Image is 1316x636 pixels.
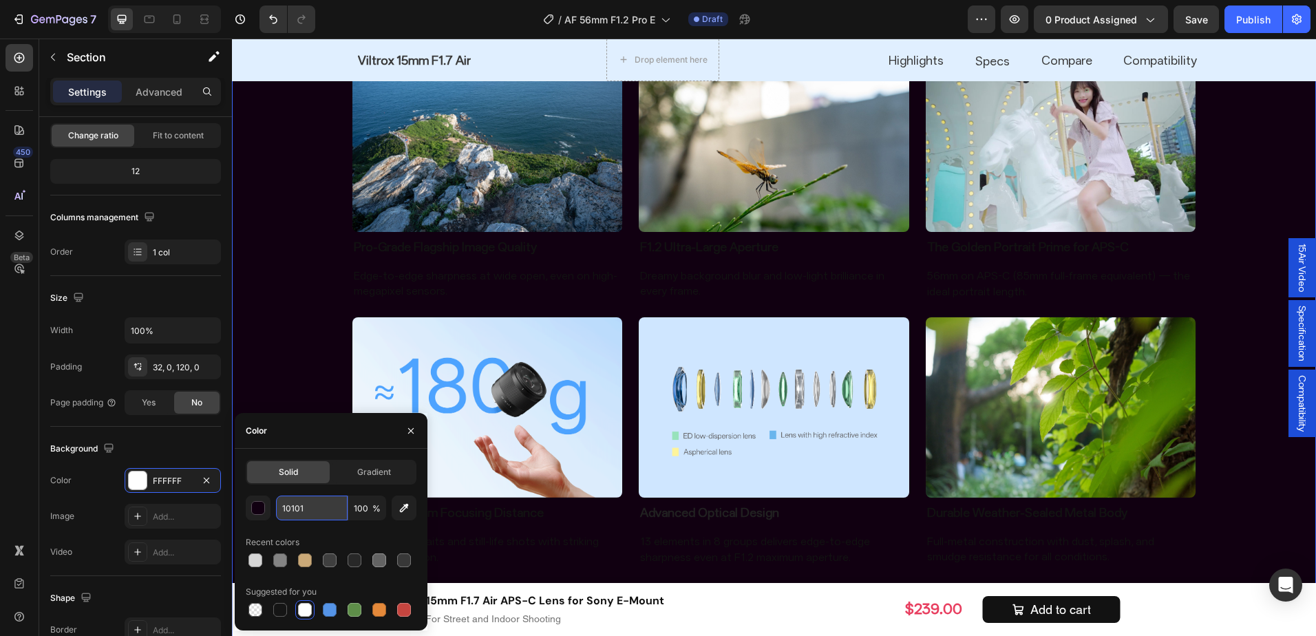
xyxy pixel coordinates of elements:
a: Specs [743,11,778,31]
input: Auto [125,318,220,343]
p: Compare [809,14,860,30]
span: 0 product assigned [1046,12,1137,27]
h2: 0.5 m Minimum Focusing Distance [120,465,391,483]
p: 56mm on APS-C (85mm full-frame equivalent) — the ideal portrait length. [695,230,963,261]
h2: F1.2 Ultra-Large Aperture [407,199,677,218]
div: Drop element here [403,16,476,27]
span: Fit to content [153,129,204,142]
iframe: Design area [232,39,1316,636]
button: Add to cart [751,558,889,584]
div: Suggested for you [246,586,317,598]
div: 12 [53,162,218,181]
div: Open Intercom Messenger [1269,569,1302,602]
img: AF_15mm_F1.7_Air-_img12.png [407,279,677,459]
span: Save [1185,14,1208,25]
h2: Durable Weather-Sealed Metal Body [694,465,964,483]
p: Dreamy background blur and low-light brilliance in every frame. [408,230,676,261]
span: No [191,396,202,409]
div: Background [50,440,117,458]
div: Shape [50,589,94,608]
img: AF_15mm_F1.7_Air-_img14.jpg [120,13,391,193]
div: Add... [153,511,217,523]
div: 450 [13,147,33,158]
p: Highlights [657,14,712,30]
div: Columns management [50,209,158,227]
div: 1 col [153,246,217,259]
p: Settings [68,85,107,99]
span: / [558,12,562,27]
img: AF_15mm_F1.7_Air-_img16.jpg [694,279,964,459]
div: 32, 0, 120, 0 [153,361,217,374]
img: AF_15mm_F1.7_Air_E-img1.png [120,279,391,459]
div: Recent colors [246,536,299,549]
span: 15Air Video [1063,205,1077,253]
div: Video [50,546,72,558]
div: Size [50,289,87,308]
div: Add to cart [798,563,859,579]
p: Compatibility [891,14,965,30]
div: Color [50,474,72,487]
p: Specs [743,14,778,31]
p: Viltrox 15mm F1.7 Air [126,14,239,30]
a: Compatibility [891,12,965,30]
p: Full-metal construction with dust, splash, and smudge resistance for all conditions. [695,496,963,527]
div: Border [50,624,77,636]
a: Compare [809,12,860,30]
a: Viltrox 15mm F1.7 Air [126,12,239,30]
img: AF_15mm_F1.7_Air-_img15.jpg [407,13,677,193]
p: Only 180g丨For Street and Indoor Shooting [139,573,537,588]
button: 7 [6,6,103,33]
h1: Viltrox AF 15mm F1.7 Air APS-C Lens for Sony E-Mount [138,553,538,572]
div: Color [246,425,267,437]
p: Advanced [136,85,182,99]
span: Yes [142,396,156,409]
span: Specification [1063,267,1077,323]
a: Highlights [657,12,712,30]
input: Eg: FFFFFF [276,496,348,520]
span: Draft [702,13,723,25]
div: Width [50,324,73,337]
video: Video [694,13,964,193]
span: % [372,502,381,515]
div: $239.00 [546,559,732,583]
div: FFFFFF [153,475,193,487]
span: AF 56mm F1.2 Pro E [564,12,655,27]
h2: The Golden Portrait Prime for APS-C [694,199,964,218]
h2: Pro-Grade Flagship Image Quality [120,199,391,218]
span: Gradient [357,466,391,478]
span: Change ratio [68,129,118,142]
span: Compatibility [1063,337,1077,393]
div: Add... [153,547,217,559]
div: Page padding [50,396,117,409]
div: Padding [50,361,82,373]
button: Publish [1224,6,1282,33]
button: Save [1174,6,1219,33]
p: 7 [90,11,96,28]
button: 0 product assigned [1034,6,1168,33]
p: Edge-to-edge sharpness at wide open, even on high-megapixel sensors. [122,230,390,261]
div: Beta [10,252,33,263]
div: Publish [1236,12,1271,27]
p: Close-up portraits and still-life shots with striking subject isolation. [122,496,390,527]
p: 13 elements in 8 groups delivers edge-to-edge sharpness even at F1.2 maximum aperture. [408,496,676,527]
div: Undo/Redo [259,6,315,33]
div: Order [50,246,73,258]
h2: Advanced Optical Design [407,465,677,483]
span: Solid [279,466,298,478]
p: Section [67,49,180,65]
div: Image [50,510,74,522]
